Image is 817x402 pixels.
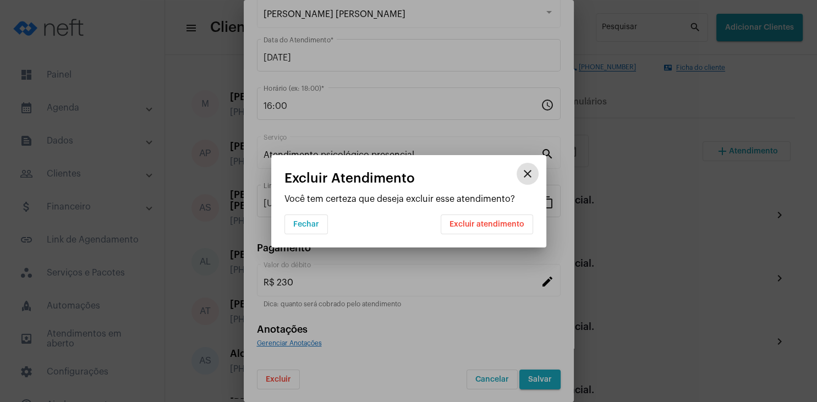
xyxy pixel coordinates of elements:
span: Fechar [293,221,319,228]
span: Excluir Atendimento [284,171,415,185]
p: Você tem certeza que deseja excluir esse atendimento? [284,194,533,204]
span: Excluir atendimento [449,221,524,228]
button: Excluir atendimento [441,214,533,234]
button: Fechar [284,214,328,234]
mat-icon: close [521,167,534,180]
